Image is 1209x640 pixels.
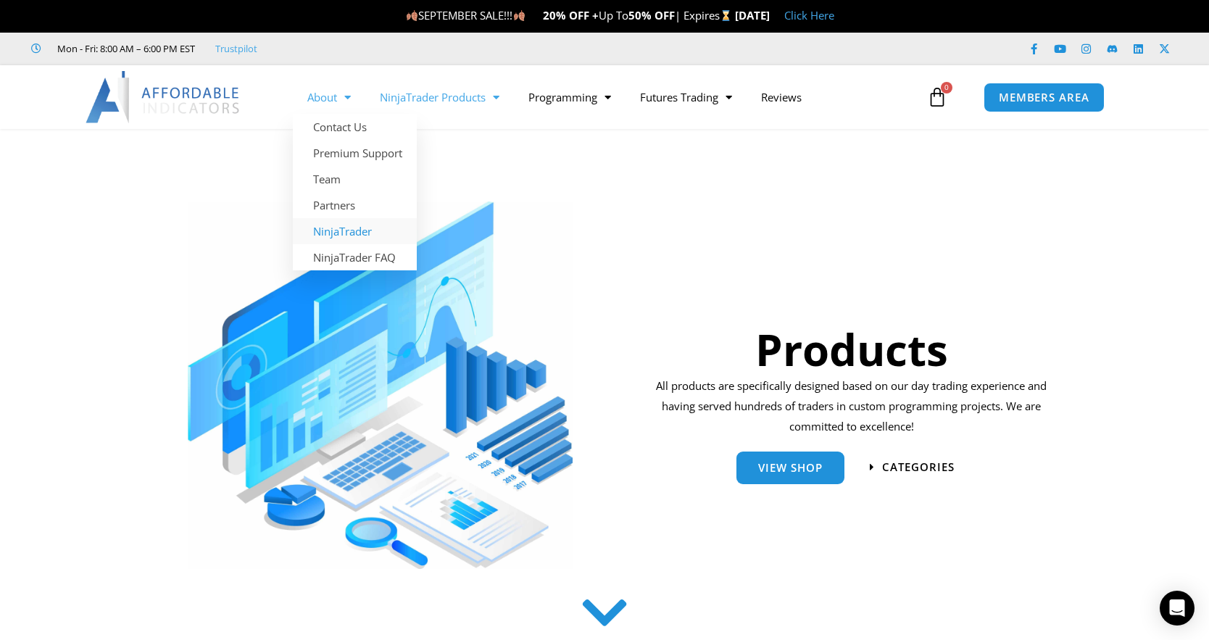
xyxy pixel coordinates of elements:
a: Partners [293,192,417,218]
img: LogoAI | Affordable Indicators – NinjaTrader [86,71,241,123]
a: Programming [514,80,626,114]
span: View Shop [758,462,823,473]
a: Trustpilot [215,40,257,57]
nav: Menu [293,80,923,114]
img: 🍂 [407,10,417,21]
div: Open Intercom Messenger [1160,591,1195,626]
span: SEPTEMBER SALE!!! Up To | Expires [406,8,734,22]
a: About [293,80,365,114]
p: All products are specifically designed based on our day trading experience and having served hund... [651,376,1052,437]
ul: About [293,114,417,270]
span: Mon - Fri: 8:00 AM – 6:00 PM EST [54,40,195,57]
h1: Products [651,319,1052,380]
a: NinjaTrader [293,218,417,244]
span: 0 [941,82,952,93]
a: NinjaTrader Products [365,80,514,114]
a: 0 [905,76,969,118]
a: NinjaTrader FAQ [293,244,417,270]
strong: [DATE] [735,8,770,22]
strong: 20% OFF + [543,8,599,22]
img: 🍂 [514,10,525,21]
img: ProductsSection scaled | Affordable Indicators – NinjaTrader [188,201,573,569]
a: Reviews [747,80,816,114]
a: Team [293,166,417,192]
a: MEMBERS AREA [984,83,1105,112]
a: Premium Support [293,140,417,166]
a: Click Here [784,8,834,22]
a: Futures Trading [626,80,747,114]
a: Contact Us [293,114,417,140]
strong: 50% OFF [628,8,675,22]
span: categories [882,462,955,473]
span: MEMBERS AREA [999,92,1089,103]
a: categories [870,462,955,473]
a: View Shop [736,452,844,484]
img: ⌛ [720,10,731,21]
